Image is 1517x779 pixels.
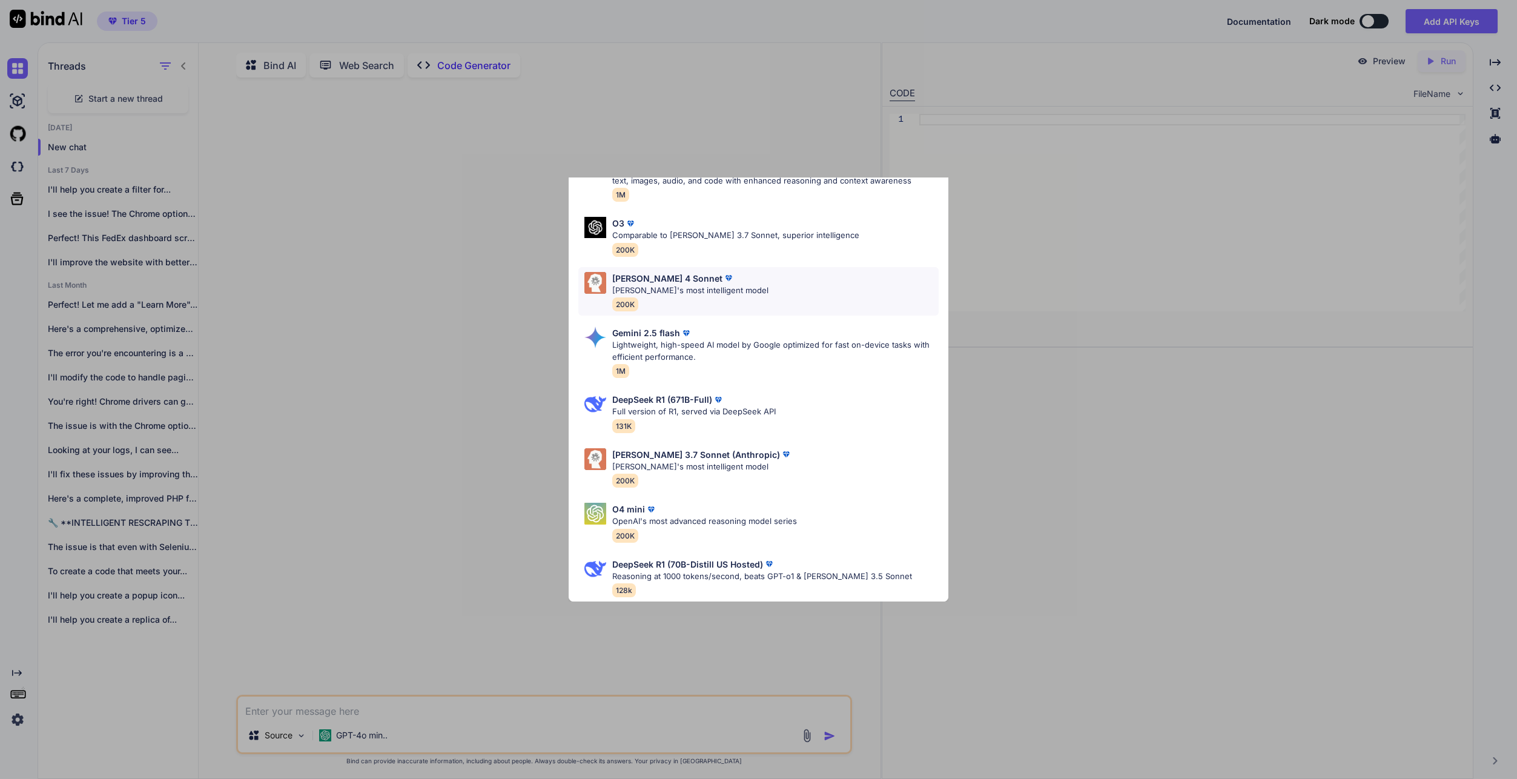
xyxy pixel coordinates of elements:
[612,558,763,571] p: DeepSeek R1 (70B-Distill US Hosted)
[612,503,645,515] p: O4 mini
[612,339,938,363] p: Lightweight, high-speed AI model by Google optimized for fast on-device tasks with efficient perf...
[612,230,859,242] p: Comparable to [PERSON_NAME] 3.7 Sonnet, superior intelligence
[612,461,792,473] p: [PERSON_NAME]'s most intelligent model
[612,515,797,528] p: OpenAI's most advanced reasoning model series
[680,327,692,339] img: premium
[645,503,657,515] img: premium
[712,394,724,406] img: premium
[780,448,792,460] img: premium
[624,217,636,230] img: premium
[612,583,636,597] span: 128k
[584,558,606,580] img: Pick Models
[612,474,638,488] span: 200K
[584,217,606,238] img: Pick Models
[722,272,735,284] img: premium
[612,393,712,406] p: DeepSeek R1 (671B-Full)
[612,448,780,461] p: [PERSON_NAME] 3.7 Sonnet (Anthropic)
[612,188,629,202] span: 1M
[612,217,624,230] p: O3
[612,406,776,418] p: Full version of R1, served via DeepSeek API
[763,558,775,570] img: premium
[584,393,606,415] img: Pick Models
[612,327,680,339] p: Gemini 2.5 flash
[612,243,638,257] span: 200K
[612,529,638,543] span: 200K
[612,364,629,378] span: 1M
[584,503,606,525] img: Pick Models
[612,419,635,433] span: 131K
[612,571,912,583] p: Reasoning at 1000 tokens/second, beats GPT-o1 & [PERSON_NAME] 3.5 Sonnet
[584,327,606,348] img: Pick Models
[612,272,722,285] p: [PERSON_NAME] 4 Sonnet
[612,297,638,311] span: 200K
[584,448,606,470] img: Pick Models
[584,272,606,294] img: Pick Models
[612,285,768,297] p: [PERSON_NAME]'s most intelligent model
